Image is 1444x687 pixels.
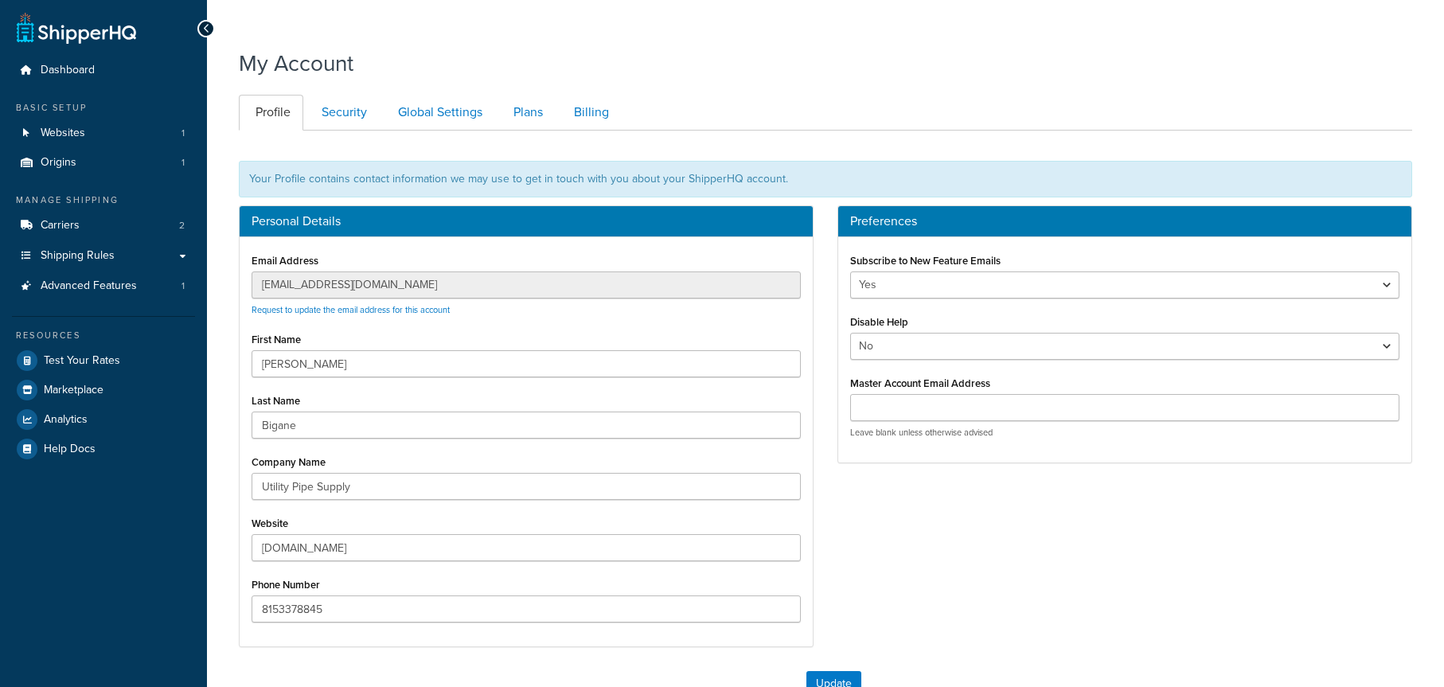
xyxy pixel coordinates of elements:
div: Resources [12,329,195,342]
a: Websites 1 [12,119,195,148]
a: Request to update the email address for this account [252,303,450,316]
a: Dashboard [12,56,195,85]
h3: Preferences [850,214,1399,228]
a: Analytics [12,405,195,434]
label: Website [252,517,288,529]
label: Subscribe to New Feature Emails [850,255,1001,267]
span: Dashboard [41,64,95,77]
li: Websites [12,119,195,148]
span: 1 [181,156,185,170]
a: Test Your Rates [12,346,195,375]
a: Plans [497,95,556,131]
div: Your Profile contains contact information we may use to get in touch with you about your ShipperH... [239,161,1412,197]
a: ShipperHQ Home [17,12,136,44]
a: Marketplace [12,376,195,404]
span: Test Your Rates [44,354,120,368]
span: Carriers [41,219,80,232]
a: Help Docs [12,435,195,463]
span: Analytics [44,413,88,427]
li: Origins [12,148,195,178]
span: 2 [179,219,185,232]
label: First Name [252,334,301,345]
a: Profile [239,95,303,131]
span: Origins [41,156,76,170]
li: Advanced Features [12,271,195,301]
a: Advanced Features 1 [12,271,195,301]
h1: My Account [239,48,353,79]
span: Help Docs [44,443,96,456]
p: Leave blank unless otherwise advised [850,427,1399,439]
label: Company Name [252,456,326,468]
label: Phone Number [252,579,320,591]
a: Global Settings [381,95,495,131]
span: Advanced Features [41,279,137,293]
span: Shipping Rules [41,249,115,263]
span: 1 [181,127,185,140]
label: Master Account Email Address [850,377,990,389]
label: Email Address [252,255,318,267]
li: Carriers [12,211,195,240]
a: Carriers 2 [12,211,195,240]
a: Origins 1 [12,148,195,178]
span: 1 [181,279,185,293]
a: Shipping Rules [12,241,195,271]
label: Disable Help [850,316,908,328]
div: Basic Setup [12,101,195,115]
span: Marketplace [44,384,103,397]
a: Billing [557,95,622,131]
span: Websites [41,127,85,140]
label: Last Name [252,395,300,407]
h3: Personal Details [252,214,801,228]
a: Security [305,95,380,131]
div: Manage Shipping [12,193,195,207]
